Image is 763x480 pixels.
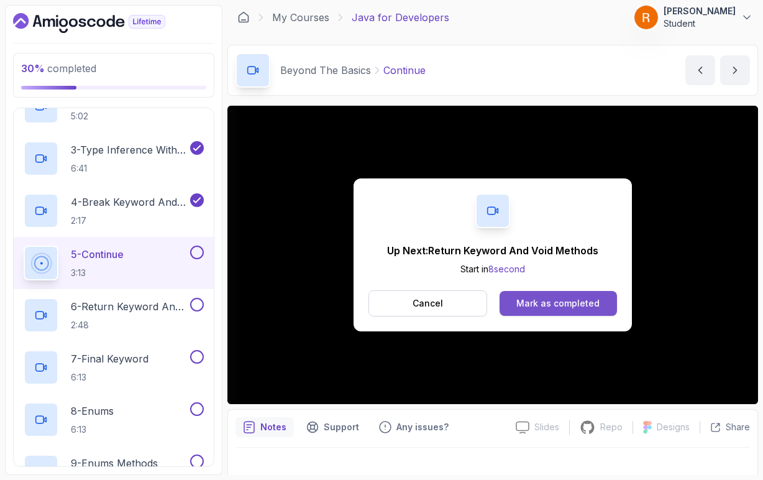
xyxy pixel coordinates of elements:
span: 30 % [21,62,45,75]
button: notes button [235,417,294,437]
p: 6:13 [71,423,114,436]
p: 9 - Enums Methods [71,456,158,471]
button: 3-Type Inference With Var6:41 [24,141,204,176]
button: 7-Final Keyword6:13 [24,350,204,385]
p: 5:02 [71,110,178,122]
button: 6-Return Keyword And Void Methods2:48 [24,298,204,333]
a: My Courses [272,10,329,25]
div: Mark as completed [516,297,600,310]
button: Share [700,421,750,433]
p: 7 - Final Keyword [71,351,148,366]
a: Dashboard [13,13,194,33]
button: 5-Continue3:13 [24,246,204,280]
p: Up Next: Return Keyword And Void Methods [387,243,598,258]
span: completed [21,62,96,75]
p: 6:41 [71,162,188,175]
button: next content [720,55,750,85]
button: 8-Enums6:13 [24,402,204,437]
span: 8 second [488,264,525,274]
button: Feedback button [372,417,456,437]
p: [PERSON_NAME] [664,5,736,17]
button: previous content [685,55,715,85]
img: user profile image [634,6,658,29]
p: Support [324,421,359,433]
p: 6 - Return Keyword And Void Methods [71,299,188,314]
p: 2:17 [71,215,188,227]
p: Start in [387,263,598,275]
p: Designs [657,421,690,433]
p: Continue [383,63,426,78]
p: 3 - Type Inference With Var [71,142,188,157]
p: Any issues? [396,421,449,433]
p: Notes [260,421,286,433]
button: Support button [299,417,367,437]
p: 4 - Break Keyword And Loops [71,195,188,210]
button: 4-Break Keyword And Loops2:17 [24,193,204,228]
p: 8 - Enums [71,404,114,418]
button: user profile image[PERSON_NAME]Student [634,5,753,30]
p: Share [726,421,750,433]
p: Slides [534,421,559,433]
p: Beyond The Basics [280,63,371,78]
p: 5 - Continue [71,247,124,262]
p: 6:13 [71,371,148,384]
p: Repo [600,421,623,433]
p: Student [664,17,736,30]
p: Java for Developers [352,10,449,25]
p: 2:48 [71,319,188,331]
p: 3:13 [71,267,124,279]
iframe: 5 - Continue [227,106,758,404]
button: Cancel [368,290,487,316]
p: Cancel [413,297,443,310]
a: Dashboard [237,11,250,24]
button: Mark as completed [500,291,617,316]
